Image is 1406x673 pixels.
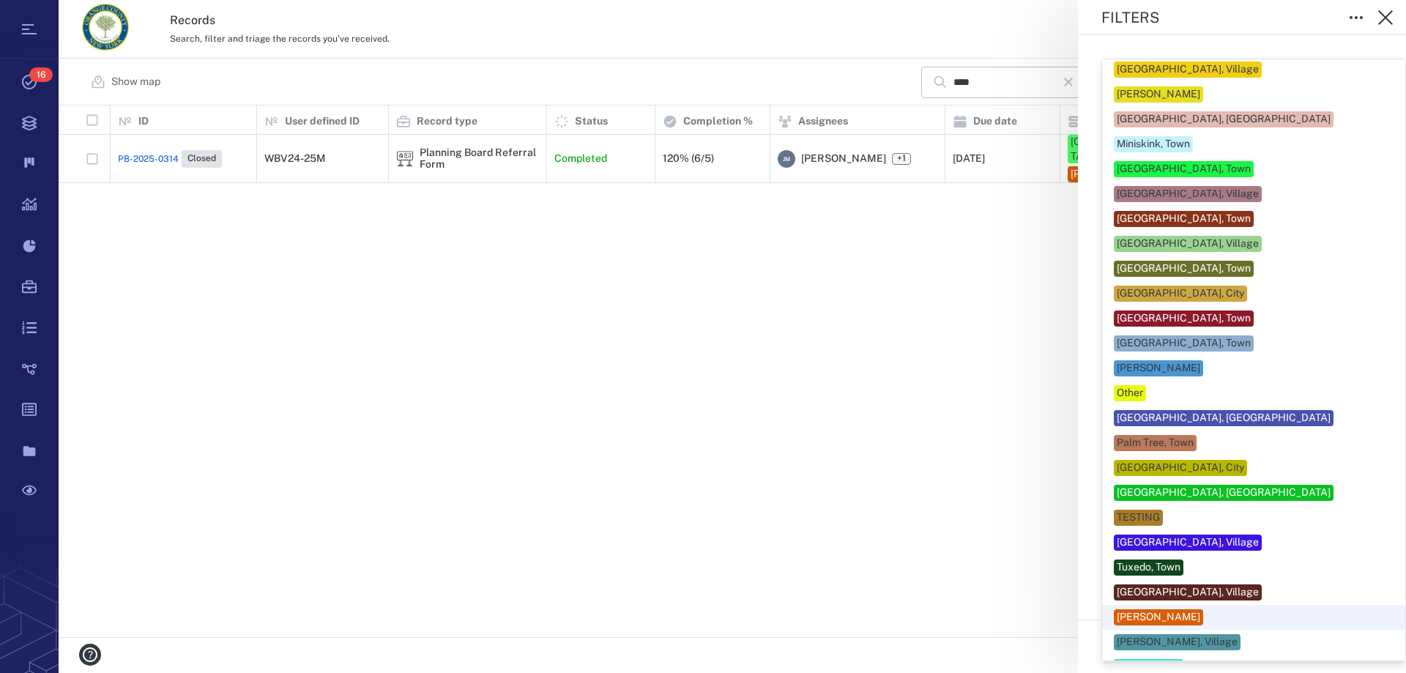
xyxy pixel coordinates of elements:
div: [PERSON_NAME] [1117,361,1200,376]
div: [GEOGRAPHIC_DATA], Village [1117,187,1259,201]
div: [GEOGRAPHIC_DATA], City [1117,461,1244,475]
div: [PERSON_NAME], Village [1117,635,1238,650]
div: [GEOGRAPHIC_DATA], Town [1117,336,1251,351]
div: Other [1117,386,1143,401]
div: [GEOGRAPHIC_DATA], Village [1117,62,1259,77]
div: [PERSON_NAME] [1117,610,1200,625]
div: [GEOGRAPHIC_DATA], City [1117,286,1244,301]
div: [GEOGRAPHIC_DATA], Town [1117,311,1251,326]
span: Help [33,10,63,23]
div: Tuxedo, Town [1117,560,1180,575]
div: [GEOGRAPHIC_DATA], Village [1117,585,1259,600]
div: [GEOGRAPHIC_DATA], Town [1117,212,1251,226]
div: TESTING [1117,510,1160,525]
div: Miniskink, Town [1117,137,1190,152]
div: [GEOGRAPHIC_DATA], [GEOGRAPHIC_DATA] [1117,411,1331,425]
div: [GEOGRAPHIC_DATA], Village [1117,535,1259,550]
div: [GEOGRAPHIC_DATA], Town [1117,162,1251,176]
div: [PERSON_NAME] [1117,87,1200,102]
div: [GEOGRAPHIC_DATA], Village [1117,237,1259,251]
div: [GEOGRAPHIC_DATA], [GEOGRAPHIC_DATA] [1117,112,1331,127]
div: Palm Tree, Town [1117,436,1194,450]
div: [GEOGRAPHIC_DATA], Town [1117,261,1251,276]
div: [GEOGRAPHIC_DATA], [GEOGRAPHIC_DATA] [1117,486,1331,500]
